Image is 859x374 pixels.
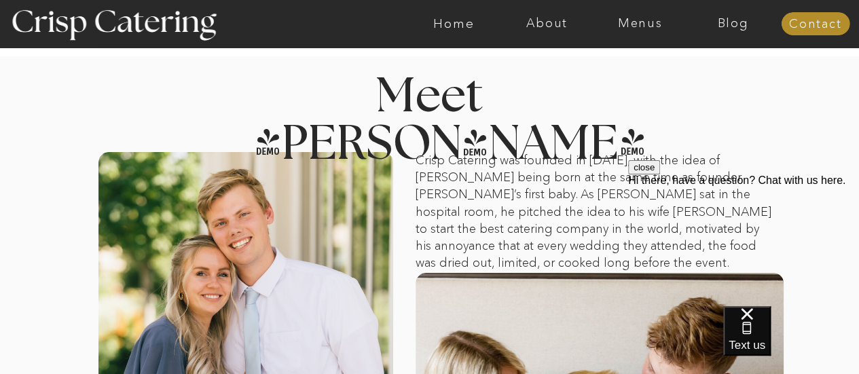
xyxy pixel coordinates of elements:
[407,17,500,31] a: Home
[781,18,849,31] a: Contact
[723,306,859,374] iframe: podium webchat widget bubble
[593,17,687,31] a: Menus
[254,73,606,127] h2: Meet [PERSON_NAME]
[628,160,859,323] iframe: podium webchat widget prompt
[687,17,780,31] a: Blog
[500,17,593,31] a: About
[416,152,775,273] p: Crisp Catering was founded in [DATE], with the idea of [PERSON_NAME] being born at the same time ...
